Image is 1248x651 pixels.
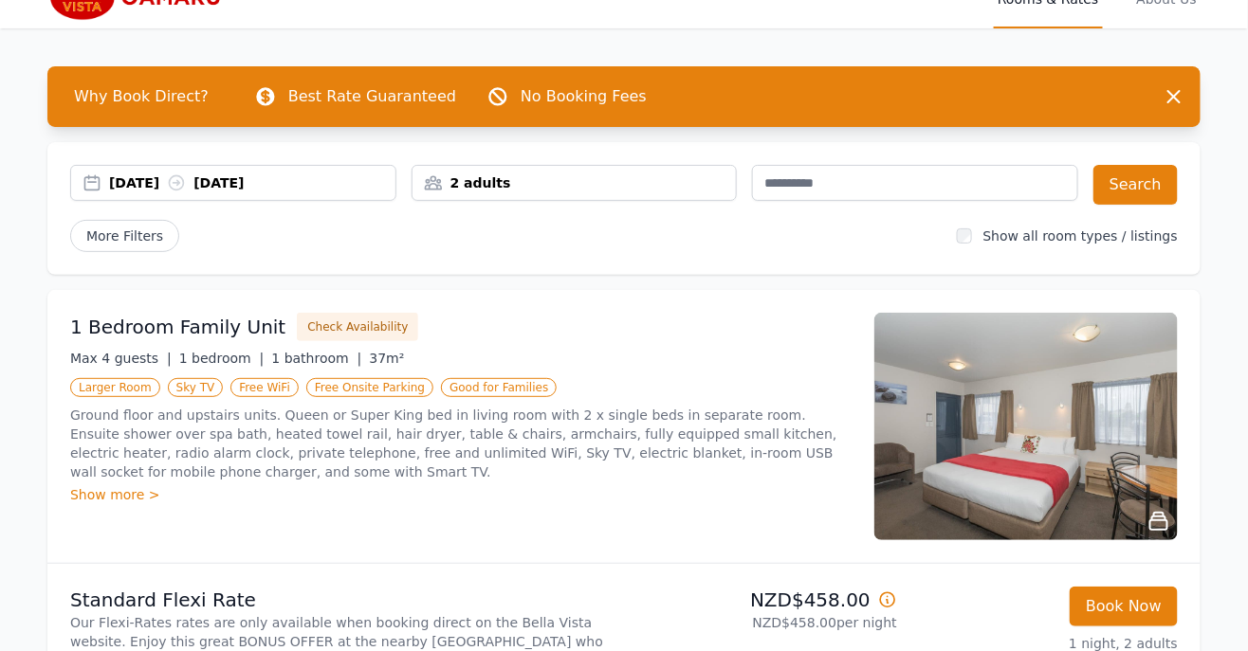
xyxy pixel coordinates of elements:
[632,613,897,632] p: NZD$458.00 per night
[230,378,299,397] span: Free WiFi
[59,78,224,116] span: Why Book Direct?
[288,85,456,108] p: Best Rate Guaranteed
[1070,587,1178,626] button: Book Now
[632,587,897,613] p: NZD$458.00
[983,228,1178,244] label: Show all room types / listings
[70,314,285,340] h3: 1 Bedroom Family Unit
[70,406,852,481] p: Ground floor and upstairs units. Queen or Super King bed in living room with 2 x single beds in s...
[179,351,265,366] span: 1 bedroom |
[521,85,647,108] p: No Booking Fees
[70,587,616,613] p: Standard Flexi Rate
[297,313,418,341] button: Check Availability
[109,173,395,192] div: [DATE] [DATE]
[70,485,852,504] div: Show more >
[1093,165,1178,205] button: Search
[70,220,179,252] span: More Filters
[168,378,224,397] span: Sky TV
[441,378,557,397] span: Good for Families
[271,351,361,366] span: 1 bathroom |
[70,351,172,366] span: Max 4 guests |
[306,378,433,397] span: Free Onsite Parking
[369,351,404,366] span: 37m²
[413,173,737,192] div: 2 adults
[70,378,160,397] span: Larger Room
